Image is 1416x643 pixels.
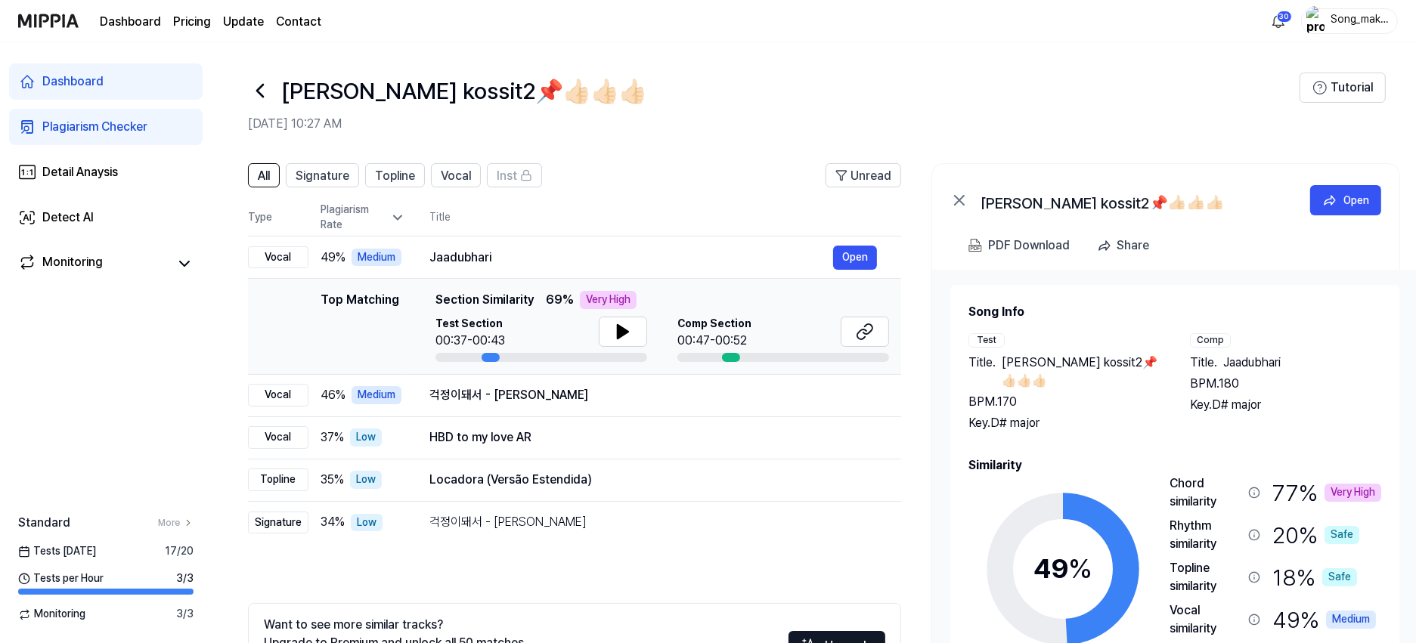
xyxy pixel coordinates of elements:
[321,202,405,232] div: Plagiarism Rate
[281,75,647,107] h1: Kalpan kossit2📌👍🏻👍🏻👍🏻
[9,109,203,145] a: Plagiarism Checker
[158,517,194,530] a: More
[165,544,194,559] span: 17 / 20
[321,471,344,489] span: 35 %
[1272,601,1376,638] div: 49 %
[223,13,264,31] a: Update
[677,332,751,350] div: 00:47-00:52
[435,317,505,332] span: Test Section
[826,163,901,187] button: Unread
[1325,484,1381,502] div: Very High
[981,191,1283,209] div: [PERSON_NAME] kossit2📌👍🏻👍🏻👍🏻
[435,291,534,309] span: Section Similarity
[968,333,1005,348] div: Test
[1091,230,1161,261] button: Share
[248,246,308,269] div: Vocal
[321,428,344,447] span: 37 %
[429,249,833,267] div: Jaadubhari
[18,571,104,586] span: Tests per Hour
[321,291,399,362] div: Top Matching
[1269,12,1287,30] img: 알림
[248,163,280,187] button: All
[248,468,308,491] div: Topline
[248,115,1300,133] h2: [DATE] 10:27 AM
[441,167,471,185] span: Vocal
[42,118,147,136] div: Plagiarism Checker
[1170,601,1242,638] div: Vocal similarity
[350,471,382,489] div: Low
[1325,526,1359,544] div: Safe
[968,414,1160,432] div: Key. D# major
[429,471,877,489] div: Locadora (Versão Estendida)
[1033,549,1092,589] div: 49
[1223,354,1281,372] span: Jaadubhari
[429,428,877,447] div: HBD to my love AR
[375,167,415,185] span: Topline
[365,163,425,187] button: Topline
[968,393,1160,411] div: BPM. 170
[42,209,94,227] div: Detect AI
[968,456,1381,475] h2: Similarity
[546,291,574,309] span: 69 %
[352,386,401,404] div: Medium
[286,163,359,187] button: Signature
[173,13,211,31] button: Pricing
[497,167,517,185] span: Inst
[968,354,996,390] span: Title .
[1170,517,1242,553] div: Rhythm similarity
[42,163,118,181] div: Detail Anaysis
[258,167,270,185] span: All
[429,199,901,236] th: Title
[100,13,161,31] a: Dashboard
[1190,375,1381,393] div: BPM. 180
[350,428,382,447] div: Low
[1343,192,1369,209] div: Open
[18,253,169,274] a: Monitoring
[351,514,383,532] div: Low
[276,13,321,31] a: Contact
[1272,559,1357,595] div: 18 %
[833,246,877,270] button: Open
[1310,185,1381,215] button: Open
[487,163,542,187] button: Inst
[176,571,194,586] span: 3 / 3
[42,253,103,274] div: Monitoring
[248,512,308,534] div: Signature
[321,249,345,267] span: 49 %
[968,239,982,252] img: PDF Download
[968,303,1381,321] h2: Song Info
[18,607,85,622] span: Monitoring
[321,386,345,404] span: 46 %
[296,167,349,185] span: Signature
[851,167,891,185] span: Unread
[1068,552,1092,585] span: %
[248,199,308,236] th: Type
[435,332,505,350] div: 00:37-00:43
[677,317,751,332] span: Comp Section
[1306,6,1325,36] img: profile
[1170,559,1242,595] div: Topline similarity
[352,249,401,267] div: Medium
[1117,236,1149,255] div: Share
[429,513,877,531] div: 걱정이돼서 - [PERSON_NAME]
[18,514,70,532] span: Standard
[1272,517,1359,553] div: 20 %
[9,154,203,190] a: Detail Anaysis
[42,73,104,91] div: Dashboard
[176,607,194,622] span: 3 / 3
[321,513,345,531] span: 34 %
[431,163,481,187] button: Vocal
[965,230,1073,261] button: PDF Download
[1002,354,1160,390] span: [PERSON_NAME] kossit2📌👍🏻👍🏻👍🏻
[248,384,308,407] div: Vocal
[429,386,877,404] div: 걱정이돼서 - [PERSON_NAME]
[248,426,308,449] div: Vocal
[18,544,96,559] span: Tests [DATE]
[988,236,1070,255] div: PDF Download
[580,291,637,309] div: Very High
[9,63,203,100] a: Dashboard
[1301,8,1398,34] button: profileSong_maker_44
[1190,354,1217,372] span: Title .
